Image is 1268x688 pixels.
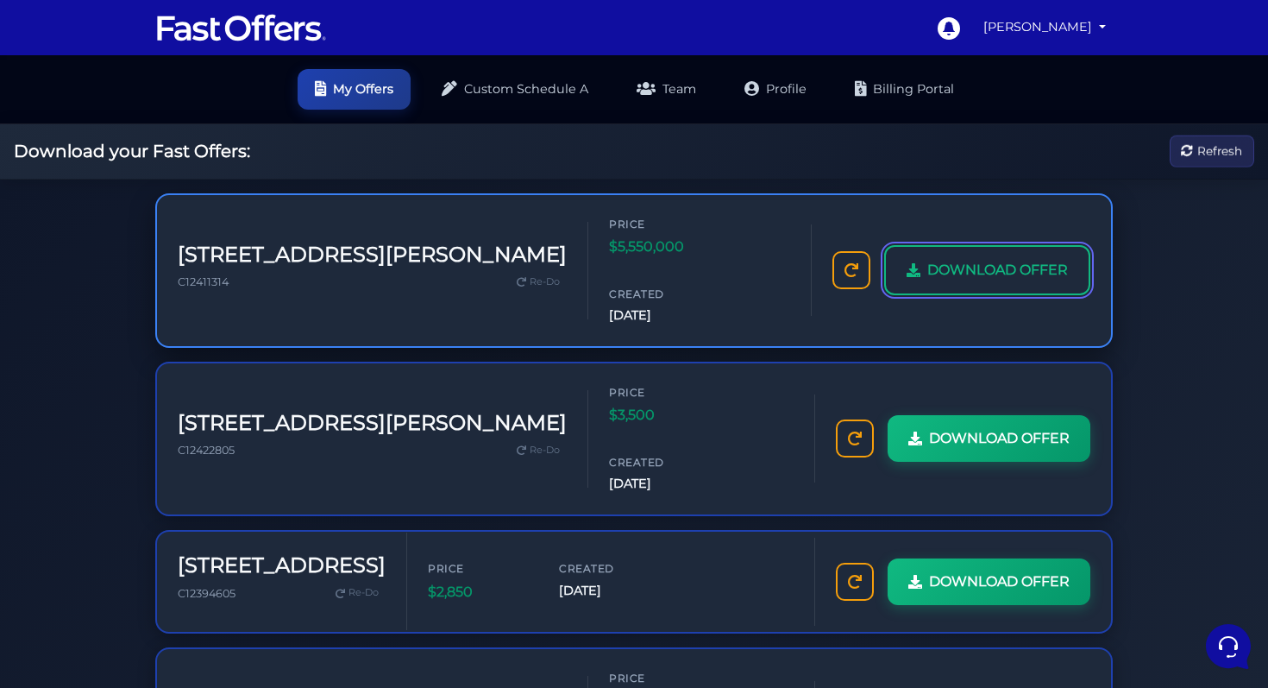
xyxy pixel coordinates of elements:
button: Start a Conversation [28,243,317,277]
a: See all [279,97,317,110]
button: Home [14,529,120,569]
span: Created [609,454,712,470]
span: DOWNLOAD OFFER [927,259,1068,281]
a: Re-Do [510,271,567,294]
a: Re-Do [329,582,386,604]
span: $2,850 [428,581,531,603]
p: 3mo ago [275,191,317,206]
p: Messages [148,553,198,569]
span: Price [609,384,712,401]
span: Price [609,670,712,686]
a: Profile [727,69,824,110]
a: Custom Schedule A [424,69,606,110]
a: Billing Portal [838,69,971,110]
button: Refresh [1170,136,1254,167]
button: Help [225,529,331,569]
span: Your Conversations [28,97,140,110]
span: C12411314 [178,275,229,288]
span: $5,550,000 [609,236,712,258]
span: Re-Do [530,443,560,458]
span: $3,500 [609,404,712,426]
span: Start a Conversation [124,253,242,267]
input: Search for an Article... [39,349,282,366]
a: DOWNLOAD OFFER [888,415,1090,462]
span: Refresh [1197,142,1242,161]
a: My Offers [298,69,411,110]
span: [DATE] [609,474,712,494]
a: Open Help Center [215,312,317,325]
span: [DATE] [559,581,662,601]
span: [DATE] [609,306,712,325]
span: Aura [72,191,265,208]
h2: Hello [PERSON_NAME] 👋 [14,14,290,69]
img: dark [28,126,62,161]
span: Find an Answer [28,312,117,325]
img: dark [28,193,62,227]
span: Created [559,560,662,577]
span: C12394605 [178,587,235,600]
h3: [STREET_ADDRESS][PERSON_NAME] [178,243,567,268]
a: AuraYou:Thank you so much3mo ago [21,184,324,236]
span: DOWNLOAD OFFER [929,571,1070,593]
p: You: Thank you so much [72,211,265,229]
iframe: Customerly Messenger Launcher [1202,621,1254,672]
a: DOWNLOAD OFFER [884,245,1090,295]
h3: [STREET_ADDRESS][PERSON_NAME] [178,411,567,436]
a: [PERSON_NAME] [976,10,1113,44]
p: 3mo ago [275,124,317,140]
span: DOWNLOAD OFFER [929,427,1070,450]
h3: [STREET_ADDRESS] [178,553,386,578]
span: Created [609,286,712,302]
p: Home [52,553,81,569]
span: Aura [72,124,265,142]
p: Help [267,553,290,569]
a: DOWNLOAD OFFER [888,559,1090,605]
span: Re-Do [530,275,560,290]
a: Re-Do [510,439,567,462]
span: Re-Do [348,585,379,601]
p: Good day! You can use the email [EMAIL_ADDRESS][DOMAIN_NAME] for help. If you need assistance wit... [72,145,265,162]
a: AuraGood day! You can use the email [EMAIL_ADDRESS][DOMAIN_NAME] for help. If you need assistance... [21,117,324,169]
span: Price [428,560,531,577]
span: Price [609,216,712,232]
h2: Download your Fast Offers: [14,141,250,161]
button: Messages [120,529,226,569]
a: Team [619,69,713,110]
span: C12422805 [178,444,235,457]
